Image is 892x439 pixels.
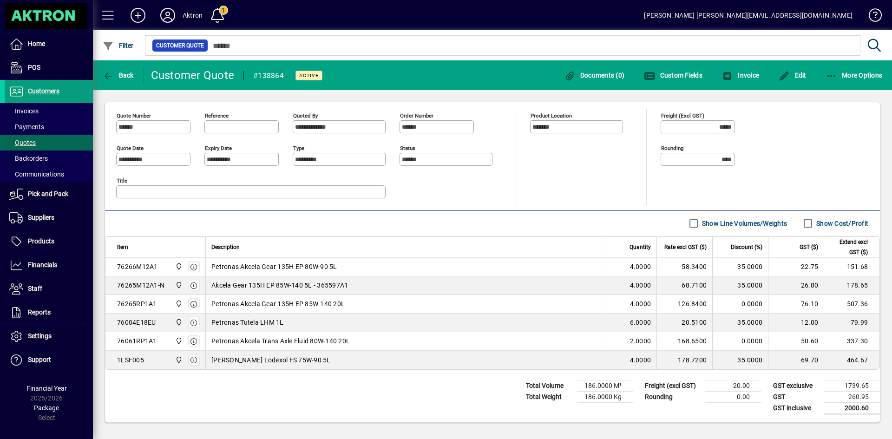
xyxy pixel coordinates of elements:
span: Invoice [722,72,759,79]
td: 20.00 [705,380,761,391]
span: Petronas Akcela Gear 135H EP 85W-140 20L [211,299,345,308]
button: Documents (0) [562,67,627,84]
a: Staff [5,277,93,301]
span: Item [117,242,128,252]
span: Akcela Gear 135H EP 85W-140 5L - 365597A1 [211,281,348,290]
div: [PERSON_NAME] [PERSON_NAME][EMAIL_ADDRESS][DOMAIN_NAME] [644,8,853,23]
td: 1739.65 [824,380,880,391]
mat-label: Product location [531,112,572,118]
mat-label: Rounding [661,144,683,151]
button: More Options [824,67,885,84]
span: Payments [9,123,44,131]
span: Petronas Akcela Gear 135H EP 80W-90 5L [211,262,337,271]
td: Freight (excl GST) [640,380,705,391]
mat-label: Quote date [117,144,144,151]
span: Petronas Tutela LHM 1L [211,318,284,327]
span: Central [173,317,184,328]
mat-label: Order number [400,112,433,118]
span: 4.0000 [630,355,651,365]
a: Payments [5,119,93,135]
span: Filter [103,42,134,49]
button: Add [123,7,153,24]
button: Filter [100,37,136,54]
span: 4.0000 [630,281,651,290]
a: POS [5,56,93,79]
a: Reports [5,301,93,324]
td: 260.95 [824,391,880,402]
span: 6.0000 [630,318,651,327]
td: 178.65 [824,276,879,295]
td: 507.36 [824,295,879,314]
span: Financial Year [26,385,67,392]
span: Back [103,72,134,79]
td: 337.30 [824,332,879,351]
td: 186.0000 M³ [577,380,633,391]
td: 151.68 [824,258,879,276]
td: 0.0000 [712,332,768,351]
td: 12.00 [768,314,824,332]
span: Central [173,299,184,309]
button: Edit [776,67,809,84]
span: Discount (%) [731,242,762,252]
span: Invoices [9,107,39,115]
a: Invoices [5,103,93,119]
div: 168.6500 [662,336,707,346]
span: Backorders [9,155,48,162]
a: Backorders [5,151,93,166]
div: 178.7200 [662,355,707,365]
td: 22.75 [768,258,824,276]
div: 76004E18EU [117,318,156,327]
mat-label: Freight (excl GST) [661,112,704,118]
td: Rounding [640,391,705,402]
mat-label: Reference [205,112,229,118]
span: Central [173,355,184,365]
label: Show Cost/Profit [814,219,868,228]
a: Support [5,348,93,372]
span: Custom Fields [644,72,702,79]
app-page-header-button: Back [93,67,144,84]
a: Financials [5,254,93,277]
a: Communications [5,166,93,182]
span: Pick and Pack [28,190,68,197]
td: 26.80 [768,276,824,295]
td: 76.10 [768,295,824,314]
span: More Options [826,72,883,79]
button: Invoice [720,67,761,84]
span: Central [173,262,184,272]
span: Communications [9,170,64,178]
div: Customer Quote [151,68,235,83]
div: #138864 [253,68,284,83]
div: 1LSF005 [117,355,144,365]
mat-label: Title [117,177,127,183]
span: Package [34,404,59,412]
span: Quantity [630,242,651,252]
a: Quotes [5,135,93,151]
td: Total Weight [521,391,577,402]
a: Suppliers [5,206,93,229]
span: Staff [28,285,42,292]
span: 4.0000 [630,262,651,271]
span: Customer Quote [156,41,204,50]
td: GST inclusive [768,402,824,414]
td: 186.0000 Kg [577,391,633,402]
div: 126.8400 [662,299,707,308]
td: 35.0000 [712,276,768,295]
a: Home [5,33,93,56]
td: 2000.60 [824,402,880,414]
div: 76265M12A1-N [117,281,164,290]
span: GST ($) [800,242,818,252]
td: 35.0000 [712,314,768,332]
mat-label: Status [400,144,415,151]
span: Home [28,40,45,47]
span: Support [28,356,51,363]
span: Edit [779,72,807,79]
span: 4.0000 [630,299,651,308]
span: Central [173,336,184,346]
td: 69.70 [768,351,824,369]
span: [PERSON_NAME] Lodexol FS 75W-90 5L [211,355,331,365]
span: Suppliers [28,214,54,221]
span: Active [299,72,319,79]
div: 76266M12A1 [117,262,158,271]
span: Reports [28,308,51,316]
td: 0.0000 [712,295,768,314]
